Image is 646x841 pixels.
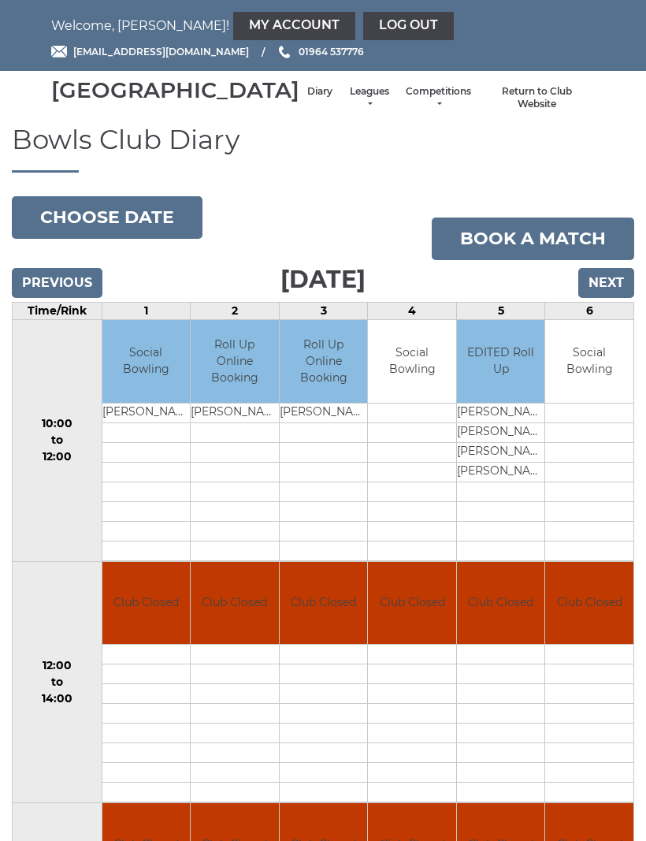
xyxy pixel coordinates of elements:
a: Phone us 01964 537776 [277,44,364,59]
td: Club Closed [191,562,279,645]
td: Club Closed [545,562,633,645]
td: [PERSON_NAME] [457,462,545,482]
td: Roll Up Online Booking [191,320,279,403]
td: Club Closed [368,562,456,645]
input: Next [578,268,634,298]
td: Social Bowling [102,320,191,403]
a: Competitions [406,85,471,111]
span: [EMAIL_ADDRESS][DOMAIN_NAME] [73,46,249,58]
td: [PERSON_NAME] [457,442,545,462]
td: [PERSON_NAME] [102,403,191,422]
td: EDITED Roll Up [457,320,545,403]
td: 5 [456,303,545,320]
td: 10:00 to 12:00 [13,320,102,562]
button: Choose date [12,196,202,239]
td: [PERSON_NAME] [457,403,545,422]
td: [PERSON_NAME] [457,422,545,442]
input: Previous [12,268,102,298]
a: My Account [233,12,355,40]
td: 12:00 to 14:00 [13,561,102,803]
nav: Welcome, [PERSON_NAME]! [51,12,595,40]
td: [PERSON_NAME] [280,403,368,422]
div: [GEOGRAPHIC_DATA] [51,78,299,102]
td: Social Bowling [545,320,633,403]
a: Book a match [432,218,634,260]
td: 2 [191,303,280,320]
td: 4 [368,303,457,320]
td: 1 [102,303,191,320]
a: Return to Club Website [487,85,587,111]
td: Social Bowling [368,320,456,403]
a: Email [EMAIL_ADDRESS][DOMAIN_NAME] [51,44,249,59]
td: 3 [279,303,368,320]
td: Club Closed [280,562,368,645]
img: Phone us [279,46,290,58]
a: Leagues [348,85,390,111]
span: 01964 537776 [299,46,364,58]
td: [PERSON_NAME] [191,403,279,422]
td: Club Closed [102,562,191,645]
td: Time/Rink [13,303,102,320]
td: Club Closed [457,562,545,645]
td: Roll Up Online Booking [280,320,368,403]
td: 6 [545,303,634,320]
a: Log out [363,12,454,40]
a: Diary [307,85,332,99]
h1: Bowls Club Diary [12,125,634,173]
img: Email [51,46,67,58]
